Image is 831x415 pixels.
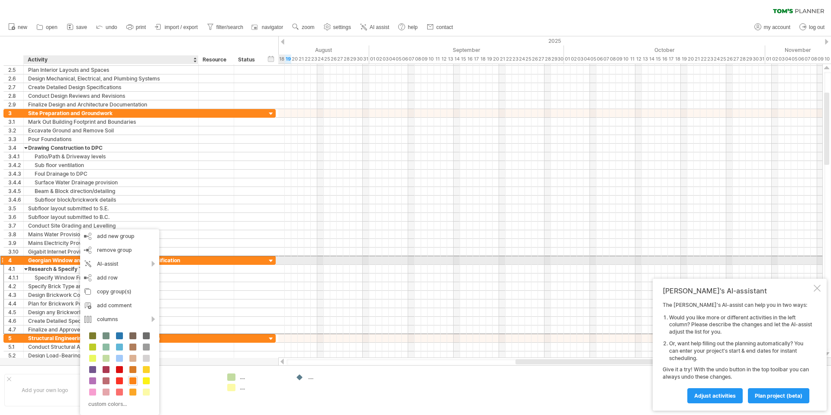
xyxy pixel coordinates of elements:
a: undo [94,22,120,33]
div: Monday, 18 August 2025 [278,55,285,64]
div: Wednesday, 15 October 2025 [655,55,661,64]
div: Monday, 27 October 2025 [733,55,739,64]
div: Wednesday, 22 October 2025 [700,55,707,64]
div: Saturday, 8 November 2025 [811,55,817,64]
div: copy group(s) [80,285,159,299]
a: plan project (beta) [748,388,809,403]
span: undo [106,24,117,30]
div: Tuesday, 4 November 2025 [785,55,791,64]
div: Friday, 29 August 2025 [350,55,356,64]
div: Wednesday, 20 August 2025 [291,55,298,64]
div: Thursday, 25 September 2025 [525,55,531,64]
div: Tuesday, 9 September 2025 [421,55,428,64]
div: Georgian Window and Flemish Bond Brickwork Specification [28,256,194,264]
a: settings [322,22,354,33]
div: 4.7 [8,325,23,334]
span: navigator [262,24,283,30]
div: 4.6 [8,317,23,325]
div: Conduct Structural Analysis and Load Calculations [28,343,194,351]
div: Wednesday, 5 November 2025 [791,55,798,64]
div: 5.1 [8,343,23,351]
div: Create Detailed Design Specifications [28,83,194,91]
div: Design Mechanical, Electrical, and Plumbing Systems [28,74,194,83]
div: Monday, 25 August 2025 [324,55,330,64]
div: Gigabit Internet Provision/Connection [28,248,194,256]
div: Pour Foundations [28,135,194,143]
div: Monday, 1 September 2025 [369,55,376,64]
div: 3 [8,109,23,117]
div: Specify Brick Type and Colour [28,282,194,290]
div: Wednesday, 17 September 2025 [473,55,480,64]
div: add comment [80,299,159,312]
div: Monday, 20 October 2025 [687,55,694,64]
div: Site Preparation and Groundwork [28,109,194,117]
div: Friday, 31 October 2025 [759,55,765,64]
div: Wednesday, 24 September 2025 [519,55,525,64]
div: Saturday, 27 September 2025 [538,55,544,64]
div: 2.9 [8,100,23,109]
div: The [PERSON_NAME]'s AI-assist can help you in two ways: Give it a try! With the undo button in th... [663,302,812,403]
span: remove group [97,247,132,253]
div: Status [238,55,257,64]
div: custom colors... [84,398,152,410]
a: filter/search [205,22,246,33]
span: AI assist [370,24,389,30]
div: Saturday, 6 September 2025 [402,55,408,64]
div: Friday, 24 October 2025 [713,55,720,64]
a: open [34,22,60,33]
div: Monday, 10 November 2025 [824,55,830,64]
div: 3.8 [8,230,23,238]
div: .... [144,384,217,392]
div: 3.4.5 [8,187,23,195]
div: Subfloor layout submitted to S.E. [28,204,194,212]
div: Thursday, 18 September 2025 [480,55,486,64]
div: .... [144,395,217,402]
div: Sunday, 24 August 2025 [317,55,324,64]
span: help [408,24,418,30]
div: Friday, 17 October 2025 [668,55,674,64]
div: 3.4.3 [8,170,23,178]
div: .... [144,373,217,381]
div: October 2025 [564,45,765,55]
div: Tuesday, 7 October 2025 [603,55,609,64]
div: Friday, 5 September 2025 [395,55,402,64]
div: Wednesday, 10 September 2025 [428,55,434,64]
div: 3.7 [8,222,23,230]
div: Thursday, 23 October 2025 [707,55,713,64]
div: Design Load-Bearing Walls [28,351,194,360]
div: columns [80,312,159,326]
div: 5 [8,334,23,342]
a: import / export [153,22,200,33]
div: Excavate Ground and Remove Soil [28,126,194,135]
div: Tuesday, 16 September 2025 [467,55,473,64]
div: Subfloor layout submitted to B.C. [28,213,194,221]
div: Specify Window Frame Materials and Finishes [28,273,194,282]
div: Tuesday, 30 September 2025 [557,55,564,64]
div: Design Brickwork Corners and Quoins [28,291,194,299]
div: 4.2 [8,282,23,290]
div: 3.10 [8,248,23,256]
div: [PERSON_NAME]'s AI-assistant [663,286,812,295]
div: 3.4.2 [8,161,23,169]
div: Saturday, 20 September 2025 [493,55,499,64]
div: Thursday, 30 October 2025 [752,55,759,64]
div: Monday, 8 September 2025 [415,55,421,64]
a: print [124,22,148,33]
span: new [18,24,27,30]
div: 3.4.4 [8,178,23,187]
div: Finalize and Approve Specification Package [28,325,194,334]
div: 4.4 [8,299,23,308]
span: my account [764,24,790,30]
span: contact [436,24,453,30]
div: Wednesday, 8 October 2025 [609,55,616,64]
div: Thursday, 11 September 2025 [434,55,441,64]
div: Tuesday, 19 August 2025 [285,55,291,64]
div: Sunday, 26 October 2025 [726,55,733,64]
div: Friday, 10 October 2025 [622,55,629,64]
div: 4.3 [8,291,23,299]
div: Saturday, 23 August 2025 [311,55,317,64]
div: Friday, 7 November 2025 [804,55,811,64]
div: 4.1.1 [8,273,23,282]
div: Saturday, 11 October 2025 [629,55,635,64]
li: Or, want help filling out the planning automatically? You can enter your project's start & end da... [669,340,812,362]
